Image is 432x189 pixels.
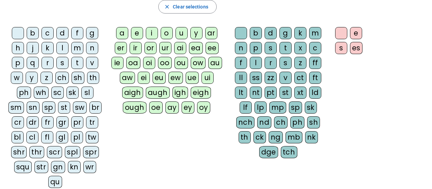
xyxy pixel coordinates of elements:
div: ey [182,101,194,114]
div: b [250,27,262,39]
div: i [146,27,158,39]
div: sk [305,101,317,114]
div: shr [11,146,27,158]
div: eu [153,72,166,84]
div: fl [41,131,53,143]
div: m [309,27,321,39]
div: ch [274,116,288,128]
div: ew [168,72,183,84]
div: squ [14,161,32,173]
div: nt [250,87,262,99]
div: th [87,72,99,84]
div: fr [42,116,54,128]
div: u [175,27,188,39]
div: dr [27,116,39,128]
div: ss [250,72,262,84]
div: sk [66,87,79,99]
div: nch [236,116,255,128]
div: p [12,57,24,69]
div: p [250,42,262,54]
div: st [279,87,292,99]
div: w [11,72,23,84]
div: m [71,42,83,54]
div: or [144,42,157,54]
div: r [265,57,277,69]
div: g [86,27,98,39]
div: s [56,57,69,69]
span: Clear selections [173,3,208,11]
div: tw [86,131,99,143]
div: t [279,42,292,54]
div: sw [73,101,87,114]
div: mp [269,101,286,114]
div: k [42,42,54,54]
div: sh [307,116,320,128]
div: s [335,42,347,54]
div: ch [55,72,69,84]
div: pr [71,116,83,128]
div: sh [72,72,84,84]
div: o [161,27,173,39]
div: sl [81,87,93,99]
div: d [265,27,277,39]
div: oe [149,101,163,114]
div: st [58,101,70,114]
div: g [279,27,292,39]
div: wh [34,87,49,99]
div: sm [8,101,24,114]
div: cl [26,131,38,143]
div: y [190,27,202,39]
div: qu [48,176,62,188]
div: augh [146,87,170,99]
div: oy [197,101,210,114]
div: ff [309,57,321,69]
div: ng [269,131,283,143]
div: ph [17,87,31,99]
div: ie [111,57,124,69]
div: mb [286,131,302,143]
div: ou [174,57,188,69]
div: r [42,57,54,69]
div: v [279,72,292,84]
div: ar [205,27,217,39]
div: ue [186,72,199,84]
div: dge [259,146,278,158]
div: ei [138,72,150,84]
div: zz [265,72,277,84]
div: q [27,57,39,69]
div: nk [305,131,318,143]
div: ph [290,116,304,128]
div: gr [56,116,69,128]
div: str [34,161,48,173]
div: ld [309,87,321,99]
div: z [40,72,53,84]
div: n [86,42,98,54]
div: aw [120,72,135,84]
div: l [56,42,69,54]
div: aigh [122,87,143,99]
div: spl [65,146,80,158]
div: ir [130,42,142,54]
div: scr [47,146,62,158]
div: sp [289,101,302,114]
div: t [71,57,83,69]
div: ay [165,101,179,114]
div: br [89,101,102,114]
div: ai [174,42,186,54]
div: nd [257,116,271,128]
div: ct [294,72,306,84]
div: pt [265,87,277,99]
div: a [116,27,128,39]
div: c [309,42,321,54]
div: ft [309,72,321,84]
div: d [56,27,69,39]
div: spr [83,146,99,158]
div: eigh [191,87,211,99]
div: f [71,27,83,39]
div: c [42,27,54,39]
div: bl [11,131,24,143]
div: lt [235,87,247,99]
div: pl [71,131,83,143]
div: gl [56,131,68,143]
div: kn [68,161,81,173]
